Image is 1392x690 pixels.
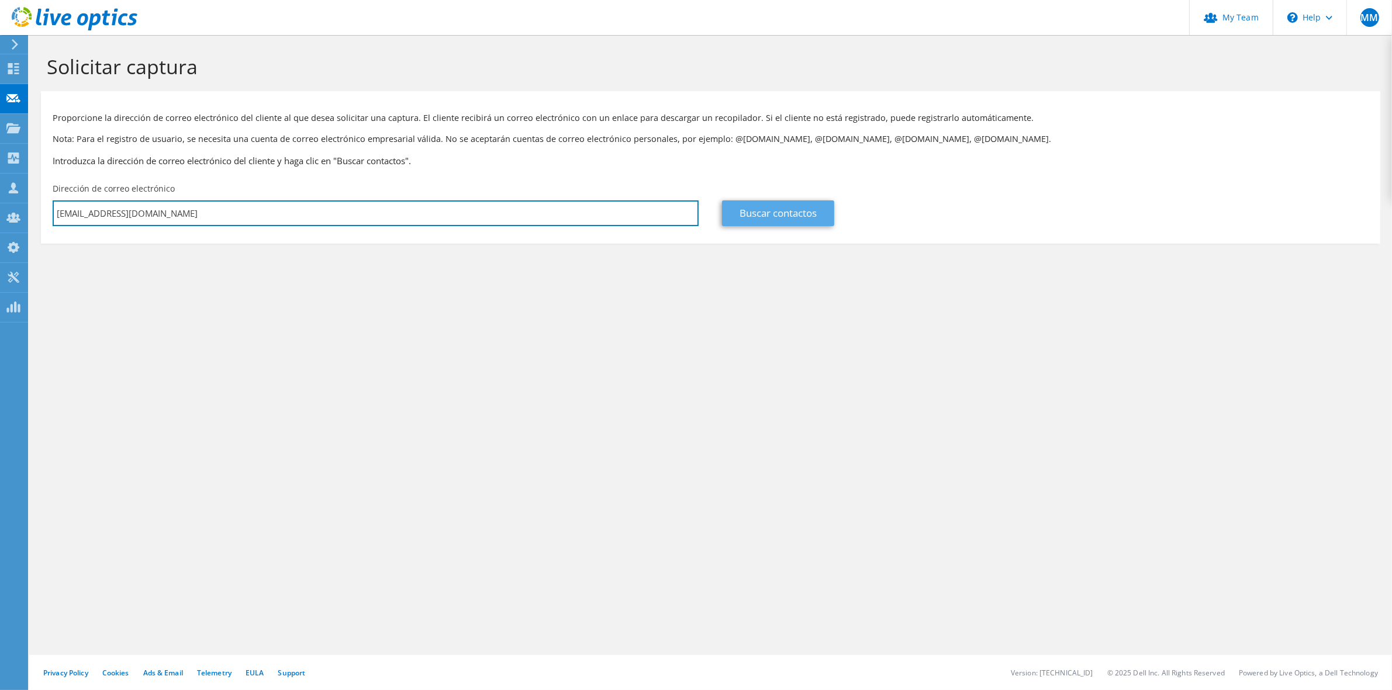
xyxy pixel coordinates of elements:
[1360,8,1379,27] span: MM
[47,54,1369,79] h1: Solicitar captura
[1011,668,1093,678] li: Version: [TECHNICAL_ID]
[246,668,264,678] a: EULA
[1107,668,1225,678] li: © 2025 Dell Inc. All Rights Reserved
[53,183,175,195] label: Dirección de correo electrónico
[722,200,834,226] a: Buscar contactos
[1239,668,1378,678] li: Powered by Live Optics, a Dell Technology
[53,154,1369,167] h3: Introduzca la dirección de correo electrónico del cliente y haga clic en "Buscar contactos".
[53,112,1369,124] p: Proporcione la dirección de correo electrónico del cliente al que desea solicitar una captura. El...
[53,133,1369,145] p: Nota: Para el registro de usuario, se necesita una cuenta de correo electrónico empresarial válid...
[102,668,129,678] a: Cookies
[43,668,88,678] a: Privacy Policy
[197,668,232,678] a: Telemetry
[1287,12,1298,23] svg: \n
[278,668,305,678] a: Support
[143,668,183,678] a: Ads & Email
